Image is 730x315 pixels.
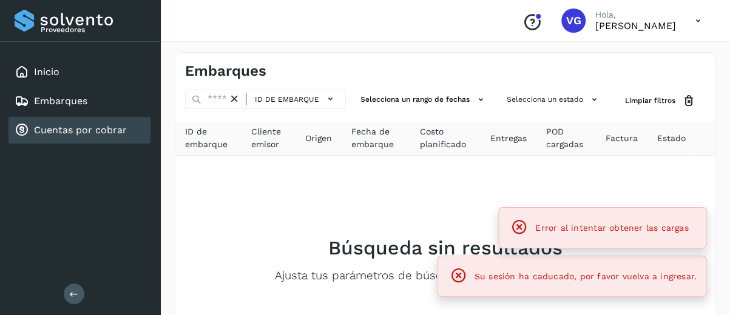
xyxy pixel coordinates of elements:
[546,125,586,151] span: POD cargadas
[34,95,87,107] a: Embarques
[305,132,332,145] span: Origen
[625,95,675,106] span: Limpiar filtros
[595,10,676,20] p: Hola,
[255,94,319,105] span: ID de embarque
[41,25,146,34] p: Proveedores
[328,236,563,259] h2: Búsqueda sin resultados
[275,269,615,283] p: Ajusta tus parámetros de búsqueda para encontrar resultados.
[490,132,526,145] span: Entregas
[535,223,688,233] span: Error al intentar obtener las cargas
[615,90,705,112] button: Limpiar filtros
[595,20,676,31] p: VIRIDIANA GONZALEZ MENDOZA
[657,132,686,145] span: Estado
[606,132,638,145] span: Factura
[502,90,606,110] button: Selecciona un estado
[185,62,266,80] h4: Embarques
[34,66,59,78] a: Inicio
[251,90,340,108] button: ID de embarque
[251,125,286,151] span: Cliente emisor
[420,125,470,151] span: Costo planificado
[8,117,150,144] div: Cuentas por cobrar
[185,125,232,151] span: ID de embarque
[475,271,697,281] span: Su sesión ha caducado, por favor vuelva a ingresar.
[8,88,150,114] div: Embarques
[8,59,150,85] div: Inicio
[34,124,127,136] a: Cuentas por cobrar
[356,90,492,110] button: Selecciona un rango de fechas
[351,125,400,151] span: Fecha de embarque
